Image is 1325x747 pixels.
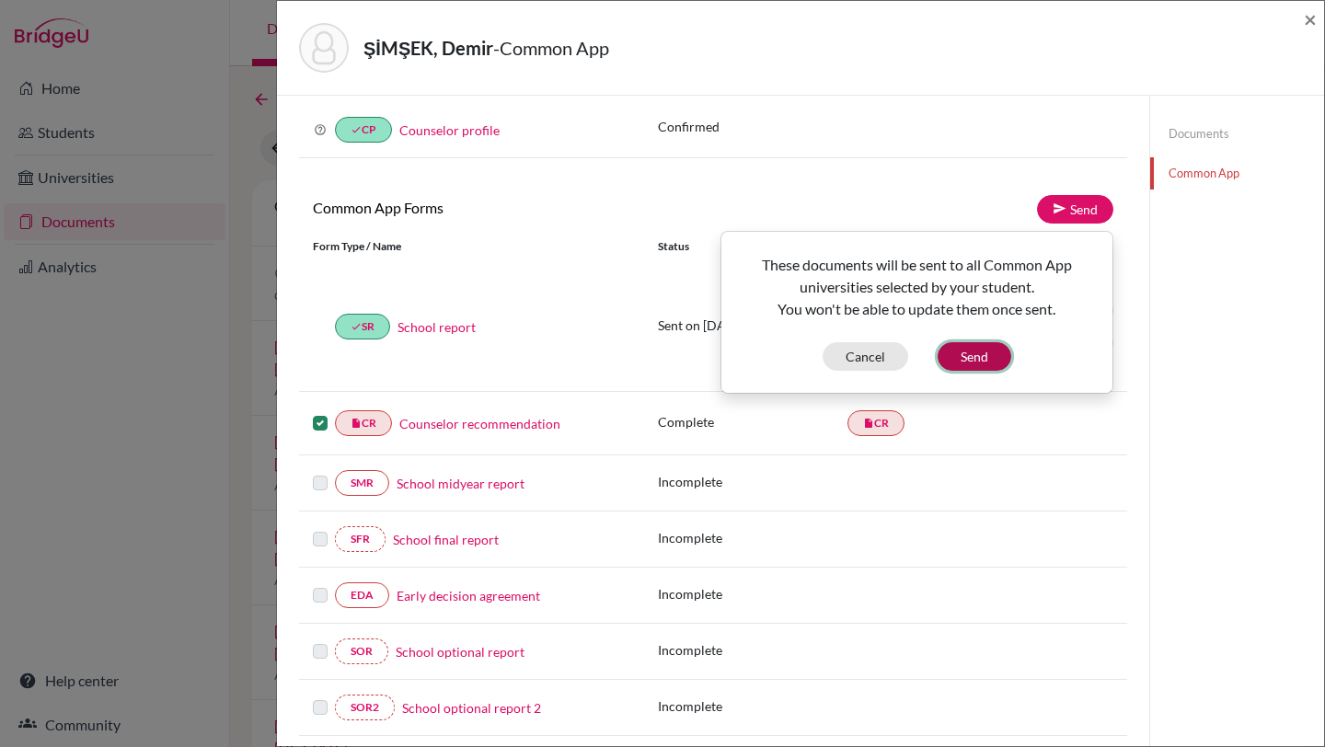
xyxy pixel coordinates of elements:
h6: Common App Forms [299,199,713,216]
p: Incomplete [658,640,847,660]
p: Incomplete [658,584,847,603]
p: Incomplete [658,528,847,547]
p: These documents will be sent to all Common App universities selected by your student. You won't b... [736,254,1098,320]
p: Incomplete [658,472,847,491]
a: School report [397,317,476,337]
p: Incomplete [658,696,847,716]
button: Send [938,342,1011,371]
a: SFR [335,526,386,552]
a: School final report [393,530,499,549]
a: insert_drive_fileCR [847,410,904,436]
a: SOR2 [335,695,395,720]
a: School optional report 2 [402,698,541,718]
a: Common App [1150,157,1324,190]
a: Documents [1150,118,1324,150]
i: done [351,124,362,135]
a: Early decision agreement [397,586,540,605]
div: Send [720,231,1113,394]
i: insert_drive_file [863,418,874,429]
p: Complete [658,412,847,431]
div: Form Type / Name [299,238,644,255]
a: Send [1037,195,1113,224]
span: - Common App [493,37,609,59]
a: insert_drive_fileCR [335,410,392,436]
button: Close [1304,8,1317,30]
a: EDA [335,582,389,608]
strong: ŞİMŞEK, Demir [363,37,493,59]
a: doneSR [335,314,390,339]
span: × [1304,6,1317,32]
a: School optional report [396,642,524,661]
div: Status [658,238,847,255]
button: Cancel [823,342,908,371]
a: Counselor profile [399,122,500,138]
p: Confirmed [658,117,1113,136]
a: doneCP [335,117,392,143]
i: done [351,321,362,332]
p: Sent on [DATE] [658,316,847,335]
a: School midyear report [397,474,524,493]
a: Counselor recommendation [399,414,560,433]
a: SMR [335,470,389,496]
i: insert_drive_file [351,418,362,429]
a: SOR [335,638,388,664]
